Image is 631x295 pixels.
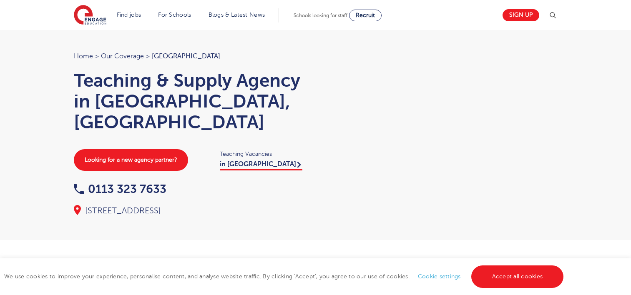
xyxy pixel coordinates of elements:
[158,12,191,18] a: For Schools
[74,70,307,132] h1: Teaching & Supply Agency in [GEOGRAPHIC_DATA], [GEOGRAPHIC_DATA]
[95,52,99,60] span: >
[503,9,539,21] a: Sign up
[209,12,265,18] a: Blogs & Latest News
[146,52,150,60] span: >
[471,265,564,288] a: Accept all cookies
[220,160,302,170] a: in [GEOGRAPHIC_DATA]
[294,12,347,18] span: Schools looking for staff
[74,51,307,62] nav: breadcrumb
[117,12,141,18] a: Find jobs
[356,12,375,18] span: Recruit
[74,52,93,60] a: Home
[4,273,566,280] span: We use cookies to improve your experience, personalise content, and analyse website traffic. By c...
[418,273,461,280] a: Cookie settings
[220,149,307,159] span: Teaching Vacancies
[74,205,307,217] div: [STREET_ADDRESS]
[74,182,166,195] a: 0113 323 7633
[152,52,220,60] span: [GEOGRAPHIC_DATA]
[349,10,382,21] a: Recruit
[74,149,188,171] a: Looking for a new agency partner?
[101,52,144,60] a: Our coverage
[74,5,106,26] img: Engage Education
